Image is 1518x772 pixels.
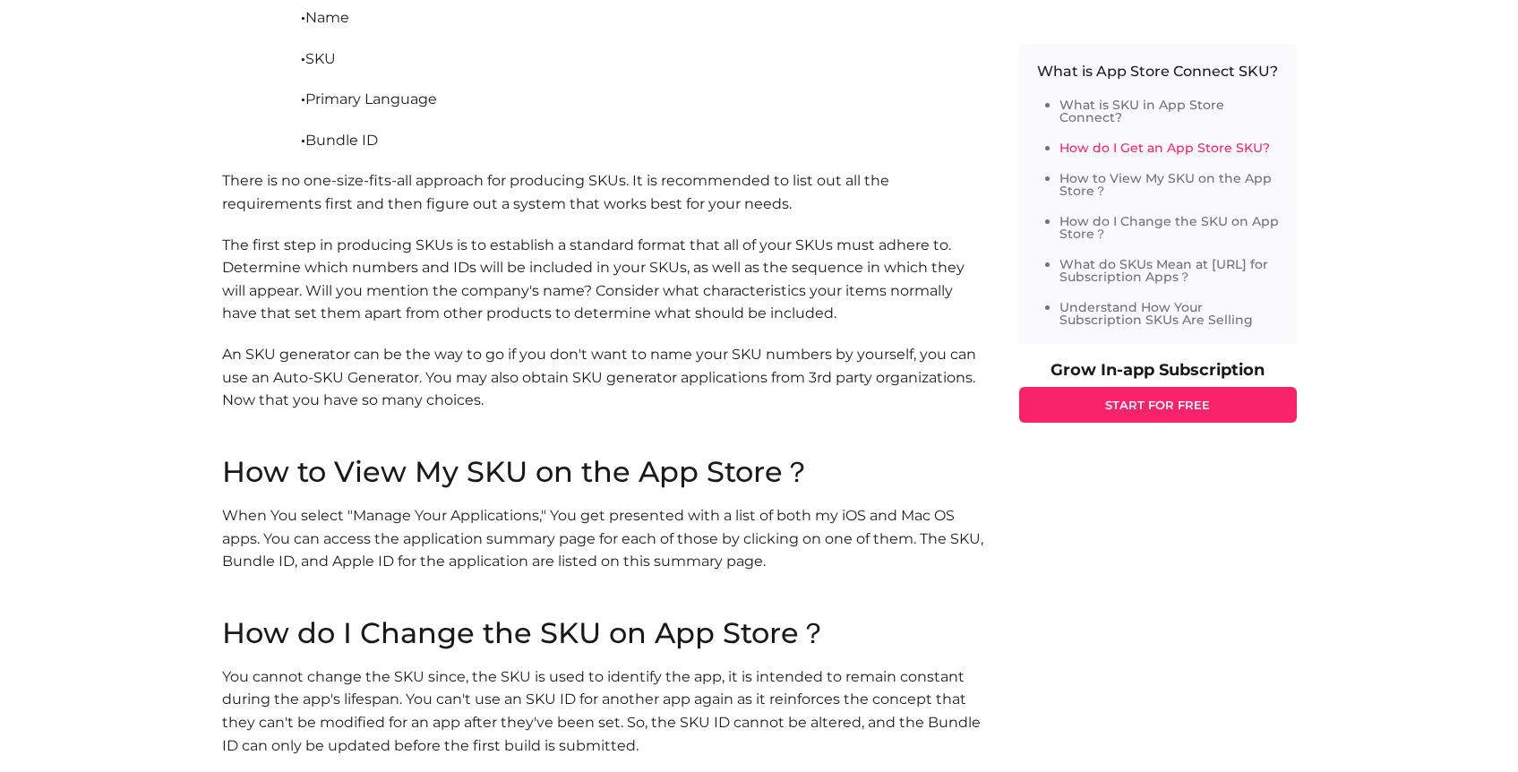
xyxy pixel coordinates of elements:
[301,90,305,107] b: ·
[1037,63,1279,81] p: What is App Store Connect SKU?
[1019,362,1297,378] p: Grow In-app Subscription
[1059,299,1253,328] a: Understand How Your Subscription SKUs Are Selling
[301,9,305,26] b: ·
[222,88,983,111] p: Primary Language
[301,132,305,149] b: ·
[1019,387,1297,423] a: START FOR FREE
[301,50,305,67] b: ·
[222,129,983,152] p: Bundle ID
[222,619,983,648] h2: How do I Change the SKU on App Store？
[1059,170,1272,199] a: How to View My SKU on the App Store？
[1059,140,1270,156] a: How do I Get an App Store SKU?
[222,458,983,486] h2: How to View My SKU on the App Store？
[222,665,983,757] p: You cannot change the SKU since, the SKU is used to identify the app, it is intended to remain co...
[222,234,983,325] p: The first step in producing SKUs is to establish a standard format that all of your SKUs must adh...
[222,6,983,30] p: Name
[222,504,983,619] p: When You select "Manage Your Applications," You get presented with a list of both my iOS and Mac ...
[222,169,983,215] p: There is no one-size-fits-all approach for producing SKUs. It is recommended to list out all the ...
[1059,213,1279,242] a: How do I Change the SKU on App Store？
[1059,97,1224,125] a: What is SKU in App Store Connect?
[222,47,983,71] p: SKU
[1059,256,1268,285] a: What do SKUs Mean at [URL] for Subscription Apps？
[222,343,983,458] p: An SKU generator can be the way to go if you don't want to name your SKU numbers by yourself, you...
